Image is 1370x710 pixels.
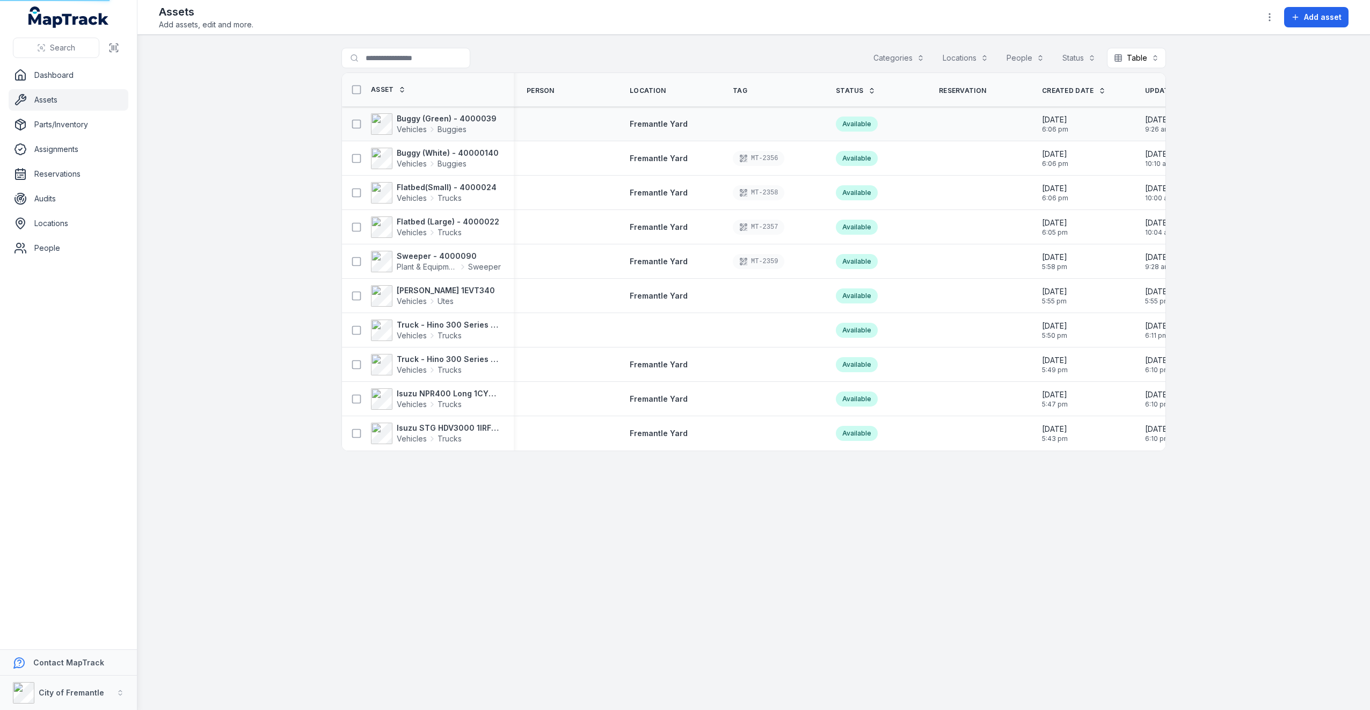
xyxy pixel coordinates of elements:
[1145,424,1170,434] span: [DATE]
[1145,183,1174,194] span: [DATE]
[1145,218,1174,237] time: 03/10/2025, 10:04:06 am
[1042,86,1106,95] a: Created Date
[397,251,501,262] strong: Sweeper - 4000090
[733,254,784,269] div: MT-2359
[836,392,878,407] div: Available
[1145,114,1170,125] span: [DATE]
[1284,7,1349,27] button: Add asset
[1145,125,1170,134] span: 9:26 am
[733,220,784,235] div: MT-2357
[630,359,688,370] a: Fremantle Yard
[1042,331,1067,340] span: 5:50 pm
[1145,286,1170,297] span: [DATE]
[1145,389,1170,409] time: 23/09/2025, 6:10:14 pm
[13,38,99,58] button: Search
[371,320,501,341] a: Truck - Hino 300 Series 1GIR988VehiclesTrucks
[1042,434,1068,443] span: 5:43 pm
[630,256,688,267] a: Fremantle Yard
[1145,252,1170,271] time: 03/10/2025, 9:28:22 am
[397,354,501,365] strong: Truck - Hino 300 Series 1IFQ413
[630,222,688,231] span: Fremantle Yard
[1145,321,1170,340] time: 23/09/2025, 6:11:00 pm
[397,365,427,375] span: Vehicles
[836,357,878,372] div: Available
[438,399,462,410] span: Trucks
[438,296,454,307] span: Utes
[1145,331,1170,340] span: 6:11 pm
[939,86,986,95] span: Reservation
[39,688,104,697] strong: City of Fremantle
[397,262,457,272] span: Plant & Equipment
[371,182,497,204] a: Flatbed(Small) - 4000024VehiclesTrucks
[1042,252,1067,263] span: [DATE]
[1000,48,1051,68] button: People
[397,182,497,193] strong: Flatbed(Small) - 4000024
[1145,321,1170,331] span: [DATE]
[630,153,688,164] a: Fremantle Yard
[630,257,688,266] span: Fremantle Yard
[1145,149,1172,168] time: 03/10/2025, 10:10:02 am
[1145,389,1170,400] span: [DATE]
[397,388,501,399] strong: Isuzu NPR400 Long 1CYD773
[397,433,427,444] span: Vehicles
[371,216,499,238] a: Flatbed (Large) - 4000022VehiclesTrucks
[1145,160,1172,168] span: 10:10 am
[371,85,406,94] a: Asset
[1042,125,1068,134] span: 6:06 pm
[1055,48,1103,68] button: Status
[1145,183,1174,202] time: 03/10/2025, 10:00:48 am
[1042,355,1068,374] time: 23/09/2025, 5:49:07 pm
[1145,400,1170,409] span: 6:10 pm
[9,114,128,135] a: Parts/Inventory
[1145,114,1170,134] time: 03/10/2025, 9:26:22 am
[371,388,501,410] a: Isuzu NPR400 Long 1CYD773VehiclesTrucks
[438,158,467,169] span: Buggies
[1042,194,1068,202] span: 6:06 pm
[1042,183,1068,194] span: [DATE]
[836,117,878,132] div: Available
[630,394,688,403] span: Fremantle Yard
[371,354,501,375] a: Truck - Hino 300 Series 1IFQ413VehiclesTrucks
[1042,321,1067,340] time: 23/09/2025, 5:50:02 pm
[630,291,688,300] span: Fremantle Yard
[468,262,501,272] span: Sweeper
[630,188,688,197] span: Fremantle Yard
[371,113,497,135] a: Buggy (Green) - 4000039VehiclesBuggies
[836,254,878,269] div: Available
[733,86,747,95] span: Tag
[1042,321,1067,331] span: [DATE]
[836,288,878,303] div: Available
[1042,86,1094,95] span: Created Date
[9,163,128,185] a: Reservations
[1042,355,1068,366] span: [DATE]
[630,360,688,369] span: Fremantle Yard
[9,237,128,259] a: People
[50,42,75,53] span: Search
[866,48,931,68] button: Categories
[438,227,462,238] span: Trucks
[1042,114,1068,134] time: 23/09/2025, 6:06:57 pm
[397,148,499,158] strong: Buggy (White) - 40000140
[836,323,878,338] div: Available
[630,119,688,128] span: Fremantle Yard
[371,85,394,94] span: Asset
[397,193,427,204] span: Vehicles
[371,251,501,272] a: Sweeper - 4000090Plant & EquipmentSweeper
[1042,149,1068,168] time: 23/09/2025, 6:06:37 pm
[1042,297,1067,306] span: 5:55 pm
[371,285,495,307] a: [PERSON_NAME] 1EVT340VehiclesUtes
[1304,12,1342,23] span: Add asset
[1042,228,1068,237] span: 6:05 pm
[397,158,427,169] span: Vehicles
[397,423,501,433] strong: Isuzu STG HDV3000 1IRF354
[1042,424,1068,443] time: 23/09/2025, 5:43:42 pm
[159,19,253,30] span: Add assets, edit and more.
[9,139,128,160] a: Assignments
[1042,160,1068,168] span: 6:06 pm
[397,330,427,341] span: Vehicles
[1042,218,1068,237] time: 23/09/2025, 6:05:51 pm
[836,220,878,235] div: Available
[1145,355,1170,366] span: [DATE]
[1042,218,1068,228] span: [DATE]
[936,48,995,68] button: Locations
